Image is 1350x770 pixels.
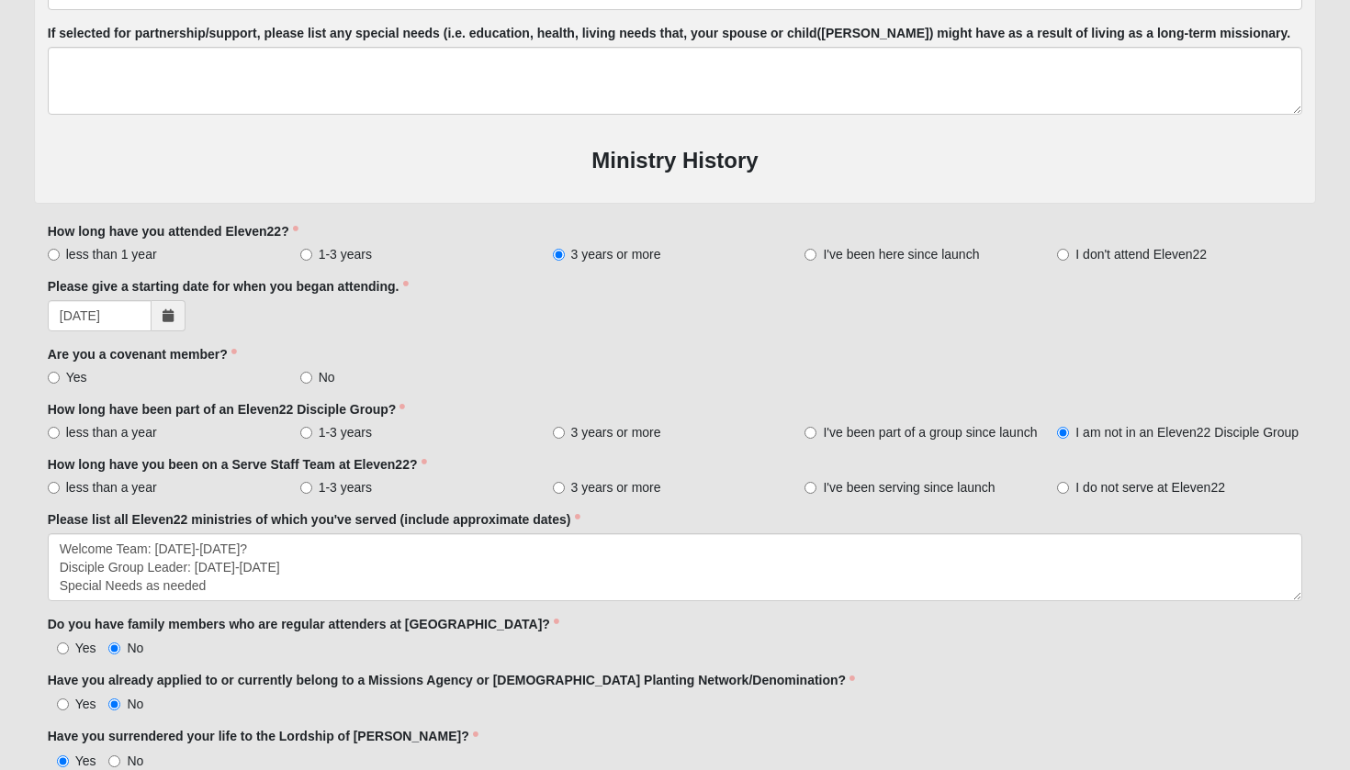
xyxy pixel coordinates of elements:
[300,372,312,384] input: No
[48,727,478,745] label: Have you surrendered your life to the Lordship of [PERSON_NAME]?
[48,277,409,296] label: Please give a starting date for when you began attending.
[300,482,312,494] input: 1-3 years
[319,245,372,263] span: 1-3 years
[127,753,143,768] span: No
[108,698,120,710] input: No
[108,755,120,767] input: No
[48,671,855,689] label: Have you already applied to or currently belong to a Missions Agency or [DEMOGRAPHIC_DATA] Planti...
[319,478,372,497] span: 1-3 years
[804,249,816,261] input: I've been here since launch
[571,478,661,497] span: 3 years or more
[48,400,406,418] label: How long have been part of an Eleven22 Disciple Group?
[75,697,96,711] span: Yes
[823,478,995,497] span: I've been serving since launch
[1075,478,1225,497] span: I do not serve at Eleven22
[823,245,979,263] span: I've been here since launch
[75,753,96,768] span: Yes
[300,427,312,439] input: 1-3 years
[48,249,60,261] input: less than 1 year
[127,697,143,711] span: No
[48,24,1290,42] label: If selected for partnership/support, please list any special needs (i.e. education, health, livin...
[1075,423,1299,441] span: I am not in an Eleven22 Disciple Group
[300,249,312,261] input: 1-3 years
[48,510,580,529] label: Please list all Eleven22 ministries of which you've served (include approximate dates)
[108,642,120,654] input: No
[66,478,157,497] span: less than a year
[571,245,661,263] span: 3 years or more
[57,755,69,767] input: Yes
[48,533,1303,601] textarea: Welcome Team: [DATE]-[DATE]? Disciple Group Leader: [DATE]-[DATE] Special Needs room as needed
[1057,427,1069,439] input: I am not in an Eleven22 Disciple Group
[66,368,87,386] span: Yes
[804,482,816,494] input: I've been serving since launch
[571,423,661,441] span: 3 years or more
[48,482,60,494] input: less than a year
[823,423,1037,441] span: I've been part of a group since launch
[319,368,335,386] span: No
[804,427,816,439] input: I've been part of a group since launch
[1075,245,1207,263] span: I don't attend Eleven22
[75,641,96,655] span: Yes
[66,423,157,441] span: less than a year
[48,372,60,384] input: Yes
[1057,249,1069,261] input: I don't attend Eleven22
[48,222,298,240] label: How long have you attended Eleven22?
[553,482,565,494] input: 3 years or more
[48,455,427,474] label: How long have you been on a Serve Staff Team at Eleven22?
[66,245,157,263] span: less than 1 year
[57,698,69,710] input: Yes
[57,642,69,654] input: Yes
[48,345,237,363] label: Are you a covenant member?
[1057,482,1069,494] input: I do not serve at Eleven22
[553,249,565,261] input: 3 years or more
[48,615,559,633] label: Do you have family members who are regular attenders at [GEOGRAPHIC_DATA]?
[48,427,60,439] input: less than a year
[127,641,143,655] span: No
[553,427,565,439] input: 3 years or more
[319,423,372,441] span: 1-3 years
